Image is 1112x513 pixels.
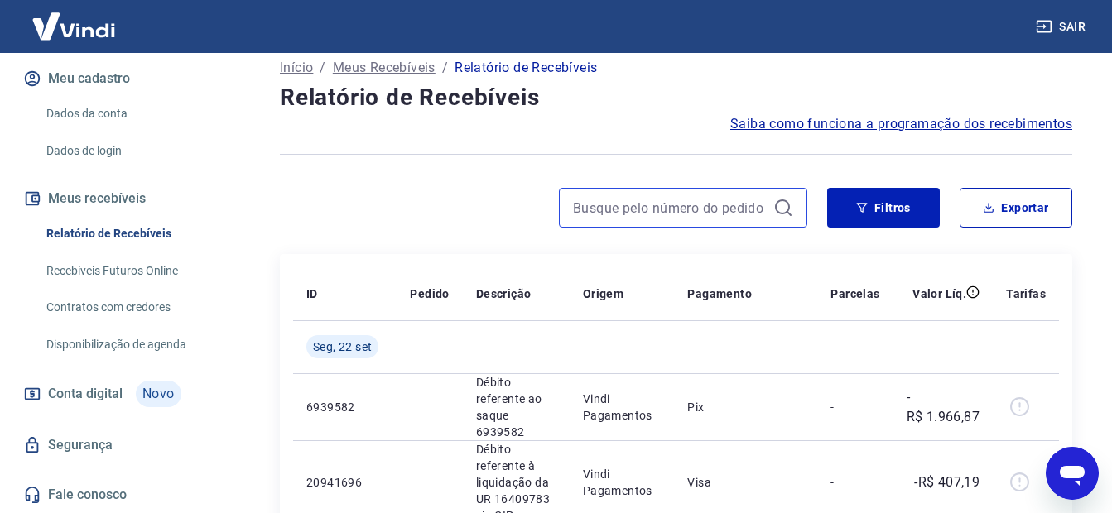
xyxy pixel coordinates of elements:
a: Dados da conta [40,97,228,131]
button: Sair [1033,12,1092,42]
a: Segurança [20,427,228,463]
p: / [442,58,448,78]
p: Vindi Pagamentos [583,466,662,499]
p: Descrição [476,285,532,302]
a: Conta digitalNovo [20,374,228,414]
button: Exportar [960,188,1072,228]
p: Pix [687,399,804,415]
a: Saiba como funciona a programação dos recebimentos [730,114,1072,134]
p: -R$ 1.966,87 [907,387,980,427]
p: Valor Líq. [912,285,966,302]
span: Seg, 22 set [313,338,372,355]
p: Vindi Pagamentos [583,391,662,424]
h4: Relatório de Recebíveis [280,81,1072,114]
iframe: Botão para abrir a janela de mensagens [1046,447,1099,500]
a: Meus Recebíveis [333,58,436,78]
p: Origem [583,285,623,302]
p: Parcelas [830,285,879,302]
p: ID [306,285,318,302]
p: Débito referente ao saque 6939582 [476,374,556,440]
a: Dados de login [40,134,228,168]
p: 20941696 [306,474,383,491]
p: - [830,399,879,415]
p: Visa [687,474,804,491]
a: Disponibilização de agenda [40,328,228,362]
p: / [320,58,325,78]
p: 6939582 [306,399,383,415]
a: Fale conosco [20,477,228,513]
a: Recebíveis Futuros Online [40,254,228,288]
button: Meu cadastro [20,60,228,97]
button: Meus recebíveis [20,180,228,217]
p: Pagamento [687,285,752,302]
p: Tarifas [1006,285,1046,302]
span: Conta digital [48,382,123,405]
input: Busque pelo número do pedido [573,195,767,220]
p: Relatório de Recebíveis [455,58,597,78]
p: - [830,474,879,491]
button: Filtros [827,188,940,228]
a: Relatório de Recebíveis [40,217,228,251]
a: Início [280,58,313,78]
p: -R$ 407,19 [914,472,980,492]
span: Novo [136,381,181,407]
a: Contratos com credores [40,290,228,324]
img: Vindi [20,1,128,51]
p: Pedido [410,285,449,302]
